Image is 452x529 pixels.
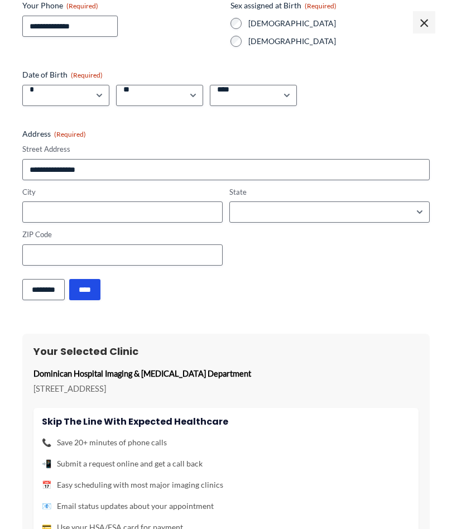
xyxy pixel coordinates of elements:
h3: Your Selected Clinic [33,345,419,358]
legend: Date of Birth [22,69,103,80]
span: (Required) [71,71,103,79]
p: Dominican Hospital Imaging & [MEDICAL_DATA] Department [33,366,419,381]
span: (Required) [305,2,336,10]
span: 📞 [42,435,51,450]
label: [DEMOGRAPHIC_DATA] [248,36,430,47]
label: ZIP Code [22,229,223,240]
span: 📧 [42,499,51,513]
li: Easy scheduling with most major imaging clinics [42,478,410,492]
span: 📲 [42,456,51,471]
li: Save 20+ minutes of phone calls [42,435,410,450]
span: (Required) [54,130,86,138]
h4: Skip the line with Expected Healthcare [42,416,410,427]
li: Email status updates about your appointment [42,499,410,513]
span: (Required) [66,2,98,10]
p: [STREET_ADDRESS] [33,381,419,396]
label: [DEMOGRAPHIC_DATA] [248,18,430,29]
label: City [22,187,223,198]
label: Street Address [22,144,430,155]
legend: Address [22,128,86,140]
label: State [229,187,430,198]
span: × [413,11,435,33]
li: Submit a request online and get a call back [42,456,410,471]
span: 📅 [42,478,51,492]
